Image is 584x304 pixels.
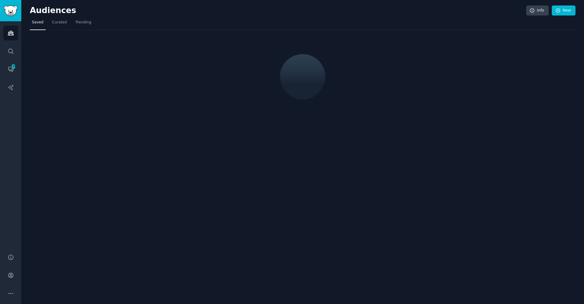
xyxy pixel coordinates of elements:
[3,62,18,77] a: 179
[50,18,69,30] a: Curated
[4,5,18,16] img: GummySearch logo
[32,20,43,25] span: Saved
[30,6,526,16] h2: Audiences
[30,18,46,30] a: Saved
[11,64,16,69] span: 179
[526,5,549,16] a: Info
[73,18,93,30] a: Trending
[52,20,67,25] span: Curated
[552,5,575,16] a: New
[75,20,91,25] span: Trending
